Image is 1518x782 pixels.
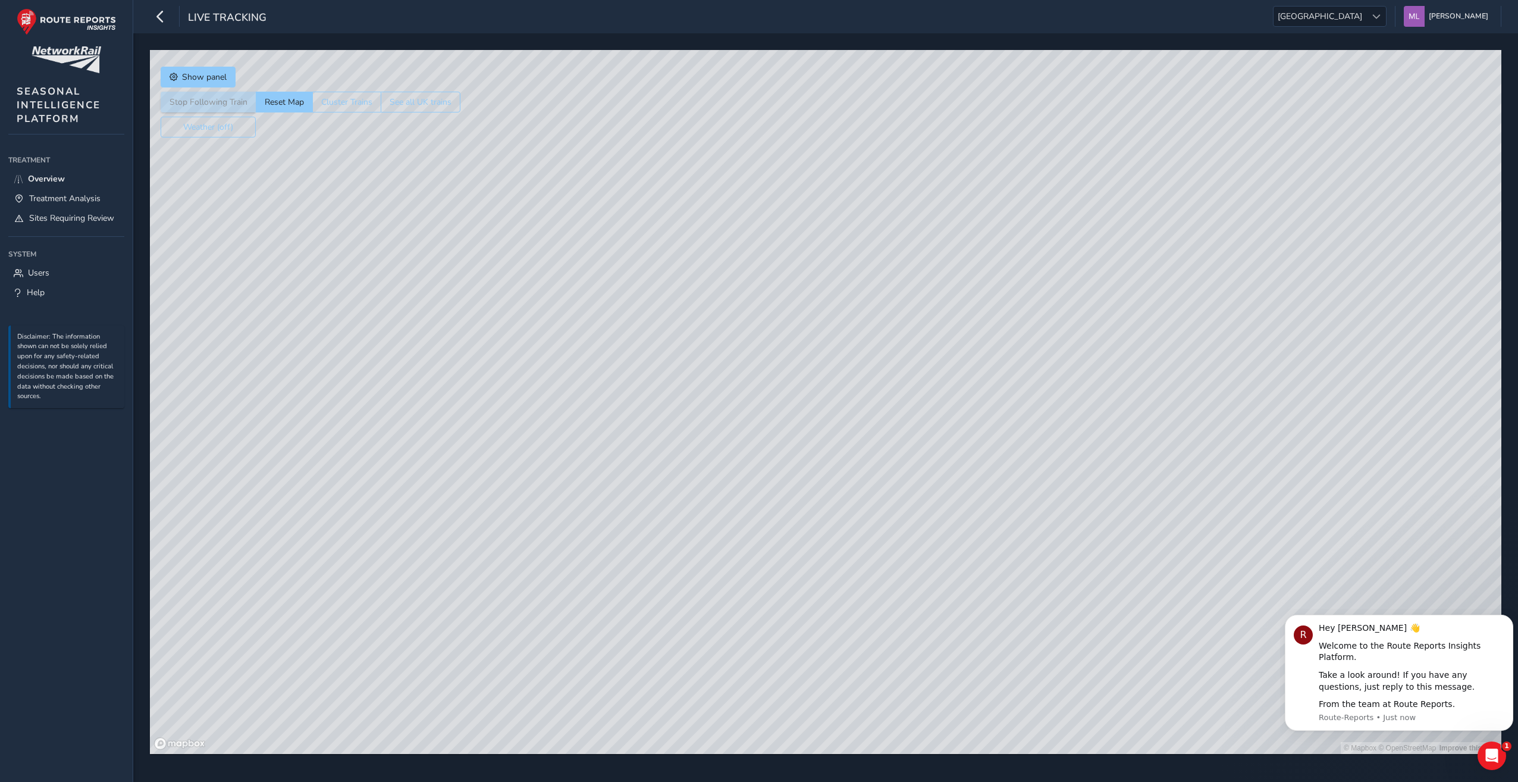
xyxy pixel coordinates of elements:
a: Users [8,263,124,283]
iframe: Intercom live chat [1478,742,1506,770]
img: rr logo [17,8,116,35]
span: Sites Requiring Review [29,212,114,224]
span: Users [28,267,49,279]
button: Show panel [161,67,236,87]
span: [PERSON_NAME] [1429,6,1488,27]
span: [GEOGRAPHIC_DATA] [1274,7,1366,26]
button: Reset Map [256,92,312,112]
button: See all UK trains [381,92,460,112]
span: Overview [28,173,65,184]
button: Cluster Trains [312,92,381,112]
a: Overview [8,169,124,189]
span: SEASONAL INTELLIGENCE PLATFORM [17,85,101,126]
a: Treatment Analysis [8,189,124,208]
a: Help [8,283,124,302]
span: Show panel [182,71,227,83]
img: diamond-layout [1404,6,1425,27]
p: Disclaimer: The information shown can not be solely relied upon for any safety-related decisions,... [17,332,118,402]
span: 1 [1502,742,1511,751]
span: Help [27,287,45,298]
iframe: Intercom notifications message [1280,609,1518,750]
button: [PERSON_NAME] [1404,6,1492,27]
div: System [8,245,124,263]
img: customer logo [32,46,101,73]
div: Treatment [8,151,124,169]
span: Treatment Analysis [29,193,101,204]
button: Weather (off) [161,117,256,137]
span: Live Tracking [188,10,266,27]
a: Sites Requiring Review [8,208,124,228]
